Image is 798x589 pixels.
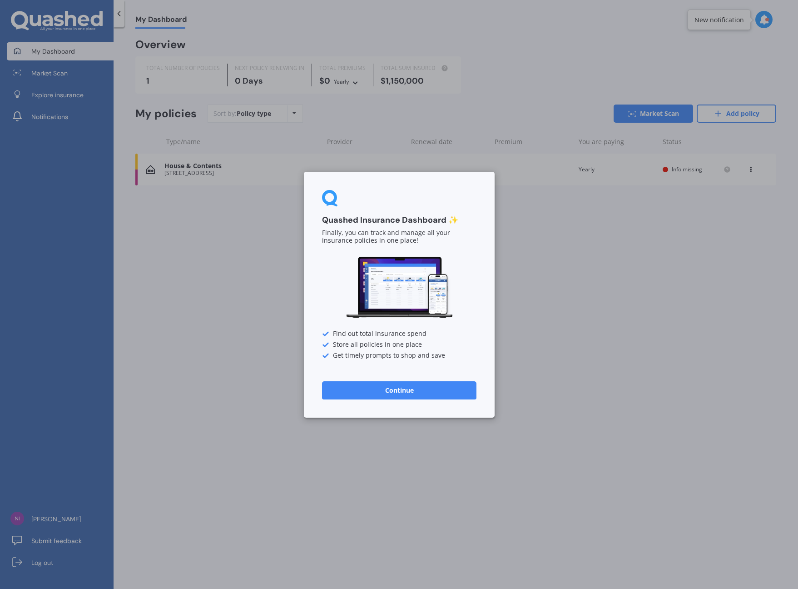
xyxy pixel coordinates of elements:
div: Store all policies in one place [322,341,476,348]
img: Dashboard [345,255,454,319]
p: Finally, you can track and manage all your insurance policies in one place! [322,229,476,245]
h3: Quashed Insurance Dashboard ✨ [322,215,476,225]
div: Get timely prompts to shop and save [322,352,476,359]
div: Find out total insurance spend [322,330,476,337]
button: Continue [322,381,476,399]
